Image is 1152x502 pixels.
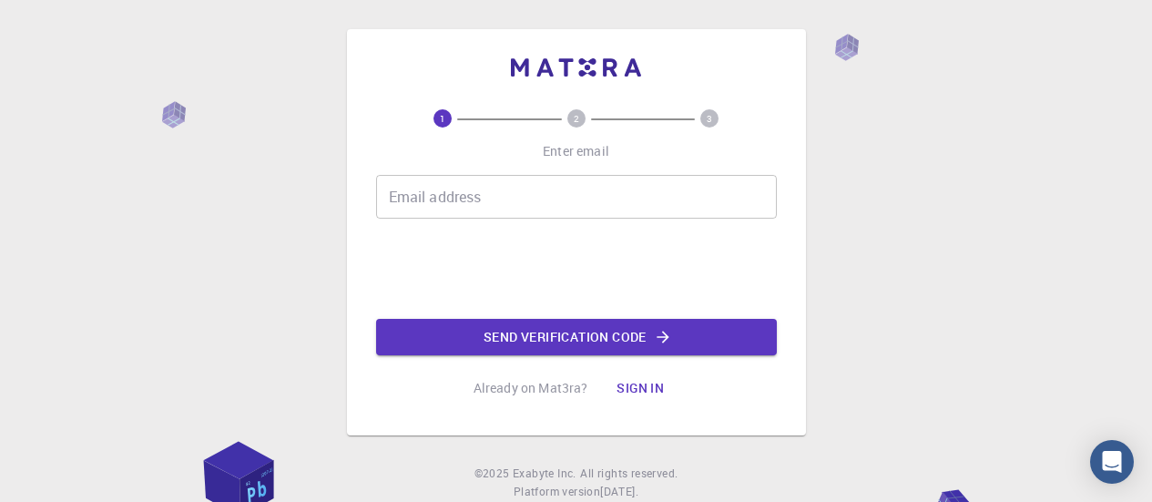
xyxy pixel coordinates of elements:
span: Exabyte Inc. [513,466,576,480]
button: Send verification code [376,319,777,355]
text: 1 [440,112,445,125]
span: © 2025 [474,465,513,483]
p: Already on Mat3ra? [474,379,588,397]
span: [DATE] . [600,484,638,498]
text: 2 [574,112,579,125]
iframe: reCAPTCHA [438,233,715,304]
text: 3 [707,112,712,125]
a: Exabyte Inc. [513,465,576,483]
span: All rights reserved. [580,465,678,483]
p: Enter email [543,142,609,160]
button: Sign in [602,370,678,406]
div: Open Intercom Messenger [1090,440,1134,484]
span: Platform version [514,483,600,501]
a: [DATE]. [600,483,638,501]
